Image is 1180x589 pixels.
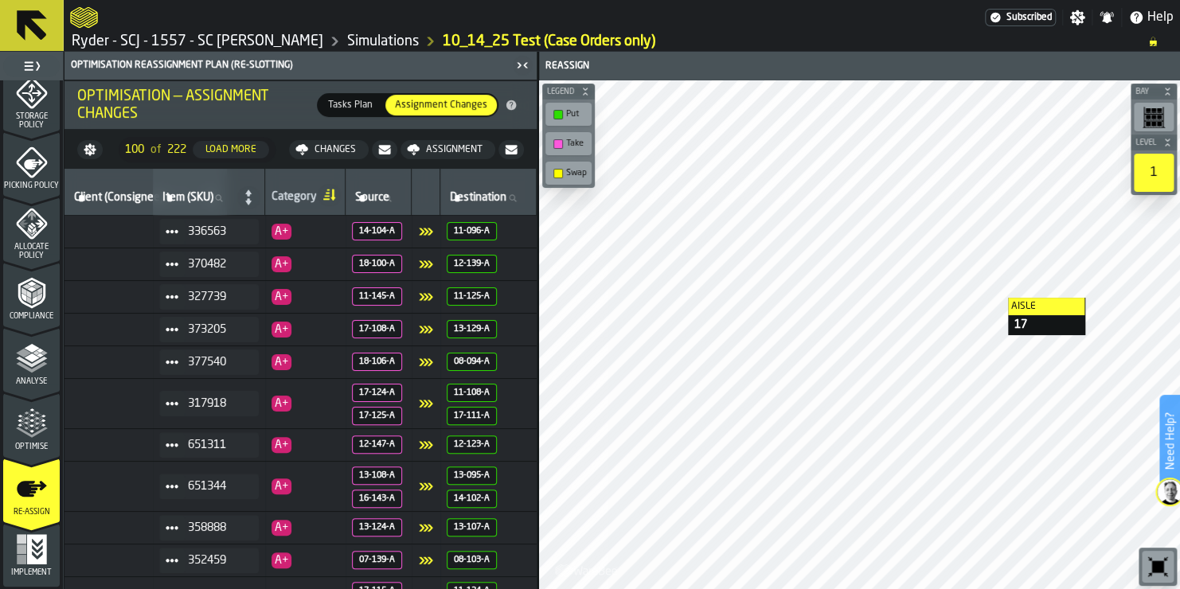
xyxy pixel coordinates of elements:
span: Compliance [3,312,60,321]
span: Help [1147,8,1174,27]
button: button- [1131,135,1177,150]
div: Put [566,109,587,119]
button: button- [542,84,595,99]
header: Optimisation Reassignment plan (Re-Slotting) [64,52,537,80]
span: 17-111-A [447,407,497,425]
div: button-toolbar-undefined [542,129,595,158]
span: Tasks Plan [322,98,379,112]
span: Implement [3,568,60,577]
label: button-toggle-Close me [511,56,533,75]
button: button- [1131,84,1177,99]
label: Need Help? [1161,396,1178,486]
div: Changes [308,144,362,155]
div: Reassign [542,60,862,72]
span: 13-095-A [447,466,497,485]
span: 651311 [188,439,246,451]
div: Take [549,135,588,152]
span: 222 [167,143,186,156]
span: 13-124-A [352,518,402,536]
div: Menu Subscription [985,9,1056,26]
span: 07-139-A [352,551,402,569]
div: button-toolbar-undefined [1131,99,1177,135]
span: Optimise [3,443,60,451]
li: menu Allocate Policy [3,197,60,261]
p: Fastest-movers (-0.000001) –> (0.5) [272,289,291,305]
span: 336563 [188,225,246,238]
span: Allocate Policy [3,243,60,260]
a: logo-header [70,3,98,32]
button: button-Assignment [400,140,495,159]
div: Assignment [420,144,489,155]
span: Legend [544,88,577,96]
span: 317918 [188,397,246,410]
nav: Breadcrumb [70,32,1174,51]
a: link-to-/wh/i/fcc31a91-0955-4476-b436-313eac94fd17/simulations/7862f364-4ba4-415c-a5b4-f6feb99090f2 [443,33,655,50]
div: 17 [1008,315,1084,334]
p: Fastest-movers (-0.000001) –> (0.5) [272,520,291,536]
div: Put [549,106,588,123]
input: label [159,188,236,209]
span: 12-147-A [352,435,402,454]
label: Aisle [1008,298,1084,315]
span: 373205 [188,323,246,336]
div: Optimisation — Assignment Changes [77,88,317,123]
span: Picking Policy [3,181,60,190]
a: link-to-/wh/i/fcc31a91-0955-4476-b436-313eac94fd17/settings/billing [985,9,1056,26]
li: menu Storage Policy [3,67,60,131]
span: Storage Policy [3,112,60,130]
span: Level [1132,138,1159,147]
p: Fastest-movers (-0.000001) –> (0.5) [272,478,291,494]
div: button-toolbar-undefined [542,99,595,129]
label: button-toggle-Help [1122,8,1180,27]
span: label [162,191,213,204]
span: Assignment Changes [389,98,494,112]
a: logo-header [542,554,632,586]
li: menu Optimise [3,393,60,457]
div: thumb [318,95,382,115]
p: Fastest-movers (-0.000001) –> (0.5) [272,354,291,370]
label: button-toggle-Notifications [1092,10,1121,25]
div: thumb [385,95,497,115]
input: label [447,188,529,209]
span: 358888 [188,521,246,534]
li: menu Compliance [3,263,60,326]
li: menu Analyse [3,328,60,392]
input: label [352,188,404,209]
div: Load More [199,144,263,155]
div: Optimisation Reassignment plan (Re-Slotting) [68,60,511,71]
span: 11-108-A [447,384,497,402]
header: Reassign [539,52,1180,80]
span: 17-125-A [352,407,402,425]
span: 11-125-A [447,287,497,306]
a: link-to-/wh/i/fcc31a91-0955-4476-b436-313eac94fd17 [347,33,419,50]
button: button-Changes [289,140,369,159]
li: menu Picking Policy [3,132,60,196]
span: 11-145-A [352,287,402,306]
div: button-toolbar-undefined [542,158,595,188]
div: Swap [566,168,587,178]
p: Fastest-movers (-0.000001) –> (0.5) [272,437,291,453]
li: menu Re-assign [3,458,60,522]
span: Bay [1132,88,1159,96]
span: label [355,191,389,204]
span: 14-102-A [447,490,497,508]
label: button-toggle-Settings [1063,10,1092,25]
span: 08-094-A [447,353,497,371]
button: button- [77,140,103,159]
a: link-to-/wh/i/fcc31a91-0955-4476-b436-313eac94fd17 [72,33,323,50]
span: 327739 [188,291,246,303]
span: 17-108-A [352,320,402,338]
span: Subscribed [1006,12,1052,23]
span: 651344 [188,480,246,493]
span: 18-100-A [352,255,402,273]
span: label [74,191,163,204]
p: Fastest-movers (-0.000001) –> (0.5) [272,552,291,568]
div: button-toolbar-undefined [1131,150,1177,195]
div: Category [272,190,316,206]
span: 17-124-A [352,384,402,402]
button: button- [372,140,397,159]
input: label [71,188,198,209]
span: 377540 [188,356,246,369]
p: Fastest-movers (-0.000001) –> (0.5) [272,396,291,412]
span: 13-107-A [447,518,497,536]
